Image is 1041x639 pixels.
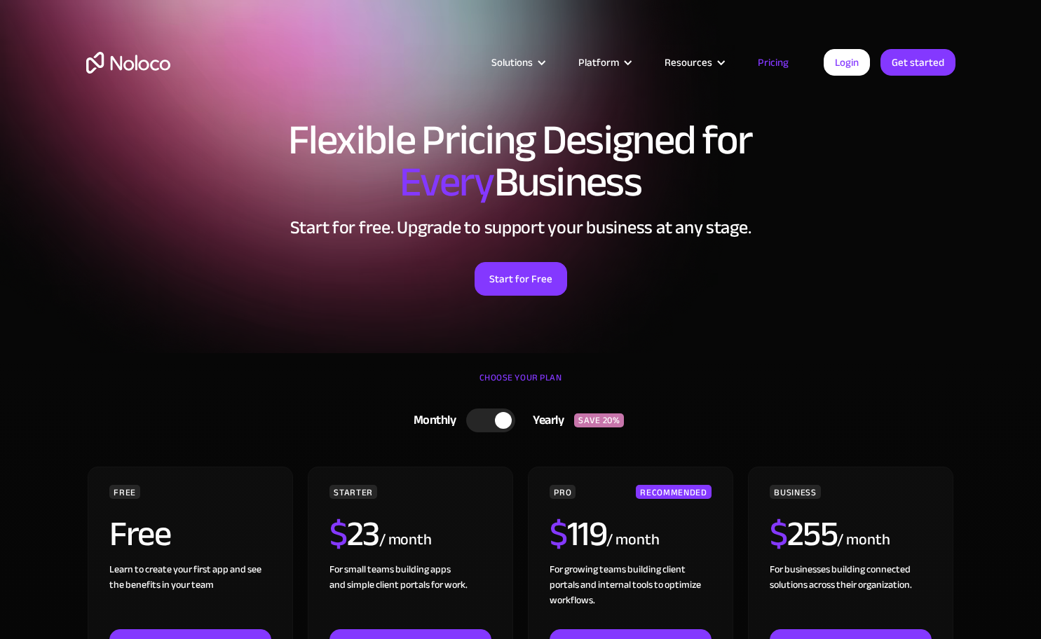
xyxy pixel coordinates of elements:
[770,516,837,551] h2: 255
[880,49,955,76] a: Get started
[86,367,955,402] div: CHOOSE YOUR PLAN
[740,53,806,71] a: Pricing
[561,53,647,71] div: Platform
[379,529,432,551] div: / month
[329,485,376,499] div: STARTER
[578,53,619,71] div: Platform
[109,485,140,499] div: FREE
[550,516,606,551] h2: 119
[770,562,931,629] div: For businesses building connected solutions across their organization. ‍
[400,143,494,221] span: Every
[474,53,561,71] div: Solutions
[550,501,567,567] span: $
[550,485,576,499] div: PRO
[396,410,467,431] div: Monthly
[491,53,533,71] div: Solutions
[515,410,574,431] div: Yearly
[109,516,170,551] h2: Free
[636,485,711,499] div: RECOMMENDED
[86,119,955,203] h1: Flexible Pricing Designed for Business
[837,529,890,551] div: / month
[606,529,659,551] div: / month
[329,562,491,629] div: For small teams building apps and simple client portals for work. ‍
[665,53,712,71] div: Resources
[329,501,347,567] span: $
[770,501,787,567] span: $
[647,53,740,71] div: Resources
[86,217,955,238] h2: Start for free. Upgrade to support your business at any stage.
[824,49,870,76] a: Login
[550,562,711,629] div: For growing teams building client portals and internal tools to optimize workflows.
[475,262,567,296] a: Start for Free
[109,562,271,629] div: Learn to create your first app and see the benefits in your team ‍
[770,485,820,499] div: BUSINESS
[574,413,624,427] div: SAVE 20%
[86,52,170,74] a: home
[329,516,379,551] h2: 23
